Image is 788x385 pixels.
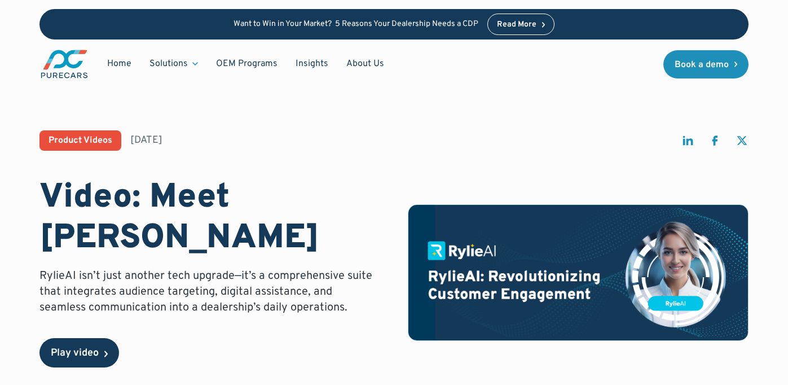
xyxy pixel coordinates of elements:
[735,134,749,152] a: share on twitter
[39,49,89,80] img: purecars logo
[39,49,89,80] a: main
[130,133,162,147] div: [DATE]
[497,21,536,29] div: Read More
[681,134,694,152] a: share on linkedin
[39,178,381,259] h1: Video: Meet [PERSON_NAME]
[98,53,140,75] a: Home
[49,136,112,145] div: Product Videos
[207,53,287,75] a: OEM Programs
[51,348,99,358] div: Play video
[675,60,729,69] div: Book a demo
[708,134,721,152] a: share on facebook
[487,14,555,35] a: Read More
[287,53,337,75] a: Insights
[39,268,381,316] p: RylieAI isn’t just another tech upgrade—it’s a comprehensive suite that integrates audience targe...
[149,58,188,70] div: Solutions
[234,20,478,29] p: Want to Win in Your Market? 5 Reasons Your Dealership Needs a CDP
[140,53,207,75] div: Solutions
[663,50,749,78] a: Book a demo
[39,338,119,368] a: open lightbox
[337,53,393,75] a: About Us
